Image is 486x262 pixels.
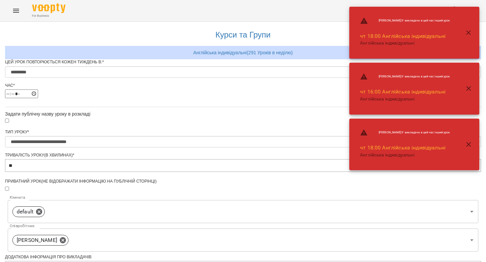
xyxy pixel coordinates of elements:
h3: Курси та Групи [8,30,478,39]
span: For Business [32,14,66,18]
a: чт 18:00 Англійська індивідуальні [360,33,446,39]
p: Англійська індивідуальні [360,40,450,47]
p: default [17,208,33,216]
img: Voopty Logo [32,3,66,13]
div: Приватний урок(не відображати інформацію на публічній сторінці) [5,179,481,184]
div: Тип Уроку [5,129,481,135]
div: Тривалість уроку(в хвилинах) [5,152,481,158]
button: Menu [8,3,24,19]
div: Задати публічну назву уроку в розкладі [5,111,481,117]
a: чт 18:00 Англійська індивідуальні [360,144,446,151]
li: [PERSON_NAME] : У викладача в цей час інший урок [355,126,455,139]
div: [PERSON_NAME] [8,228,478,252]
p: Англійська індивідуальні [360,152,450,158]
div: default [8,200,478,223]
p: Англійська індивідуальні [360,96,450,103]
p: [PERSON_NAME] [17,236,57,244]
div: Час [5,83,481,88]
div: default [12,206,45,217]
div: [PERSON_NAME] [12,235,69,246]
li: [PERSON_NAME] : У викладача в цей час інший урок [355,70,455,83]
a: Англійська індивідуальні ( 291 Уроків в неділю ) [193,50,292,55]
div: Цей урок повторюється кожен тиждень в: [5,59,481,65]
div: Додаткова інформація про викладачів [5,254,481,260]
li: [PERSON_NAME] : У викладача в цей час інший урок [355,14,455,27]
a: чт 16:00 Англійська індивідуальні [360,88,446,95]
